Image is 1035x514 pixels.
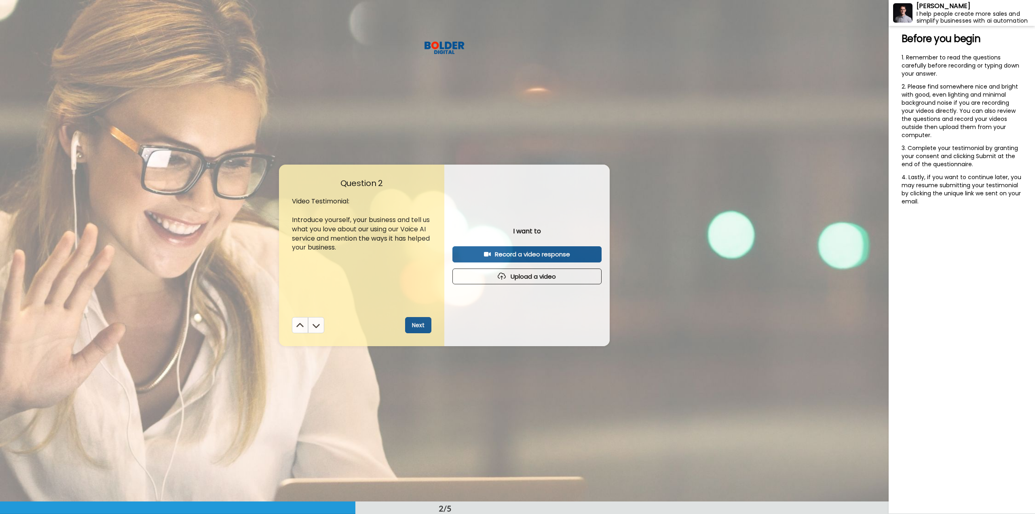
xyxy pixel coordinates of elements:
span: Before you begin [902,32,980,45]
span: Please find somewhere nice and bright with good, even lighting and minimal background noise if yo... [902,82,1020,139]
span: Lastly, if you want to continue later, you may resume submitting your testimonial by clicking the... [902,173,1023,205]
div: I help people create more sales and simplify businesses with ai automation [917,11,1035,24]
h4: Question 2 [292,178,431,189]
span: Introduce yourself, your business and tell us what you love about our using our Voice AI service ... [292,215,431,252]
span: Remember to read the questions carefully before recording or typing down your answer. [902,53,1021,78]
button: Next [405,317,431,333]
div: 2/5 [426,503,465,514]
span: Video Testimonial: [292,197,349,206]
span: Complete your testimonial by granting your consent and clicking Submit at the end of the question... [902,144,1020,168]
div: [PERSON_NAME] [917,2,1035,10]
button: Record a video response [452,246,602,262]
div: Record a video response [459,250,595,258]
img: Profile Image [893,3,912,23]
p: I want to [513,226,541,236]
button: Upload a video [452,269,602,284]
